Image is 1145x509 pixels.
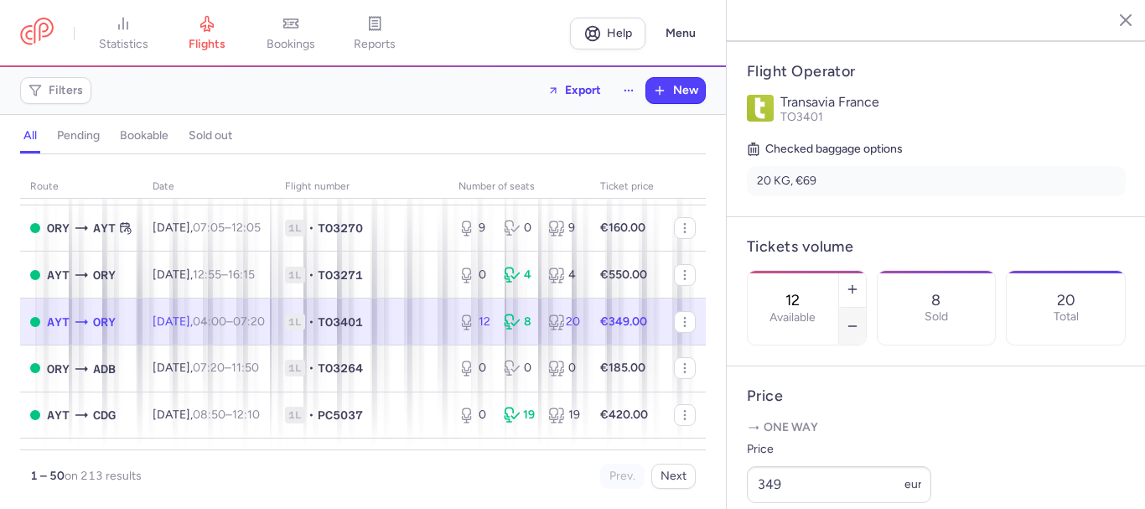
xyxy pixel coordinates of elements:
p: Sold [925,310,948,324]
p: One way [747,419,1126,436]
span: on 213 results [65,469,142,483]
label: Price [747,439,931,460]
div: 4 [548,267,580,283]
span: • [308,267,314,283]
div: 0 [459,360,490,377]
div: 0 [459,267,490,283]
span: [DATE], [153,267,255,282]
span: 1L [285,267,305,283]
span: ORY [47,360,70,378]
th: Ticket price [590,174,664,200]
span: ORY [47,219,70,237]
div: 8 [504,314,536,330]
span: 1L [285,360,305,377]
span: reports [354,37,396,52]
th: number of seats [448,174,590,200]
span: – [193,221,261,235]
span: 1L [285,220,305,236]
time: 12:05 [231,221,261,235]
a: reports [333,15,417,52]
p: 8 [931,292,940,309]
strong: €550.00 [600,267,647,282]
a: CitizenPlane red outlined logo [20,18,54,49]
h4: bookable [120,128,168,143]
div: 9 [459,220,490,236]
span: [DATE], [153,221,261,235]
span: 1L [285,407,305,423]
span: Export [565,84,601,96]
p: Transavia France [780,95,1126,110]
span: • [308,220,314,236]
time: 12:55 [193,267,221,282]
h5: Checked baggage options [747,139,1126,159]
th: route [20,174,142,200]
span: [DATE], [153,314,265,329]
span: CDG [93,406,116,424]
h4: pending [57,128,100,143]
span: New [673,84,698,97]
span: – [193,267,255,282]
button: Filters [21,78,91,103]
span: flights [189,37,225,52]
p: 20 [1057,292,1075,309]
span: AYT [47,406,70,424]
strong: €349.00 [600,314,647,329]
input: --- [747,466,931,503]
label: Available [769,311,816,325]
div: 20 [548,314,580,330]
time: 16:15 [228,267,255,282]
span: ORY [93,313,116,331]
time: 04:00 [193,314,226,329]
strong: 1 – 50 [30,469,65,483]
span: TO3401 [318,314,363,330]
div: 19 [504,407,536,423]
a: Help [570,18,645,49]
button: New [646,78,705,103]
button: Menu [655,18,706,49]
div: 0 [548,360,580,377]
img: Transavia France logo [747,95,774,122]
span: 1L [285,314,305,330]
div: 0 [504,360,536,377]
p: Total [1054,310,1079,324]
a: bookings [249,15,333,52]
span: statistics [99,37,148,52]
time: 12:10 [232,408,260,422]
button: Next [651,464,696,489]
span: AYT [47,266,70,284]
time: 07:20 [233,314,265,329]
span: ADB [93,360,116,378]
span: TO3270 [318,220,363,236]
button: Prev. [600,464,645,489]
div: 4 [504,267,536,283]
strong: €185.00 [600,361,645,375]
span: Filters [49,84,83,97]
li: 20 KG, €69 [747,166,1126,196]
button: Export [536,77,612,104]
div: 9 [548,220,580,236]
th: date [142,174,275,200]
div: 19 [548,407,580,423]
div: 12 [459,314,490,330]
span: [DATE], [153,408,260,422]
span: • [308,360,314,377]
span: eur [904,477,922,491]
span: AYT [47,313,70,331]
strong: €420.00 [600,408,648,422]
span: – [193,361,259,375]
time: 08:50 [193,408,225,422]
span: TO3271 [318,267,363,283]
div: 0 [459,407,490,423]
span: TO3401 [780,110,823,124]
div: 0 [504,220,536,236]
span: AYT [93,219,116,237]
time: 11:50 [231,361,259,375]
time: 07:05 [193,221,225,235]
h4: Tickets volume [747,237,1126,257]
h4: Price [747,387,1126,406]
span: bookings [267,37,315,52]
strong: €160.00 [600,221,645,235]
span: – [193,314,265,329]
span: ORY [93,266,116,284]
h4: Flight Operator [747,62,1126,81]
